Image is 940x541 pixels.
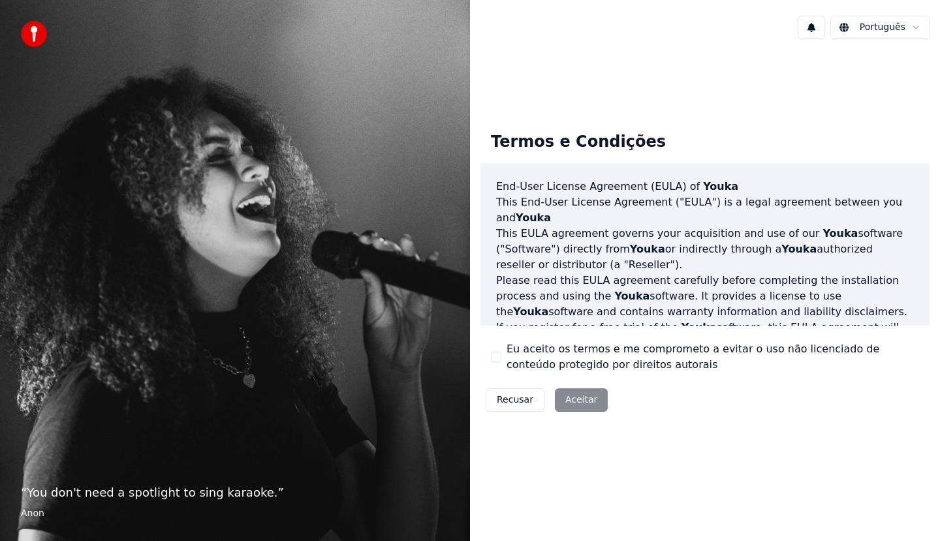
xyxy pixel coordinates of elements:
[21,484,449,502] p: “ You don't need a spotlight to sing karaoke. ”
[822,227,858,240] span: Youka
[507,341,919,373] label: Eu aceito os termos e me comprometo a evitar o uso não licenciado de conteúdo protegido por direi...
[516,211,551,224] span: Youka
[486,388,544,412] button: Recusar
[496,320,914,382] p: If you register for a free trial of the software, this EULA agreement will also govern that trial...
[513,305,548,318] span: Youka
[480,121,676,163] div: Termos e Condições
[703,180,738,193] span: Youka
[781,243,817,255] span: Youka
[496,273,914,320] p: Please read this EULA agreement carefully before completing the installation process and using th...
[21,21,47,47] img: youka
[496,179,914,194] h3: End-User License Agreement (EULA) of
[681,321,717,333] span: Youka
[614,290,650,302] span: Youka
[630,243,665,255] span: Youka
[496,194,914,226] p: This End-User License Agreement ("EULA") is a legal agreement between you and
[21,507,449,520] footer: Anon
[496,226,914,273] p: This EULA agreement governs your acquisition and use of our software ("Software") directly from o...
